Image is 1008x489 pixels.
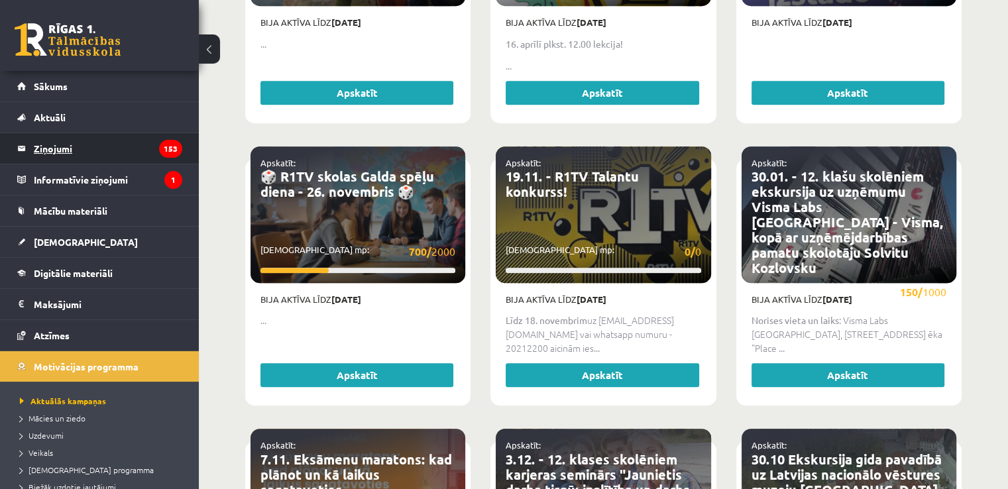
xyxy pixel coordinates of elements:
[34,133,182,164] legend: Ziņojumi
[20,395,186,407] a: Aktuālās kampaņas
[822,294,852,305] strong: [DATE]
[506,313,700,355] p: uz [EMAIL_ADDRESS][DOMAIN_NAME] vai whatsapp numuru - 20212200 aicinām ies...
[331,294,361,305] strong: [DATE]
[900,285,923,299] strong: 150/
[577,17,606,28] strong: [DATE]
[506,157,541,168] a: Apskatīt:
[752,313,946,355] p: : Visma Labs [GEOGRAPHIC_DATA], [STREET_ADDRESS] ēka "Place ...
[752,284,946,300] p: [DEMOGRAPHIC_DATA] mp:
[17,289,182,319] a: Maksājumi
[20,412,186,424] a: Mācies un ziedo
[409,243,455,260] span: 2000
[20,413,85,423] span: Mācies un ziedo
[20,430,64,441] span: Uzdevumi
[506,59,700,73] p: ...
[17,71,182,101] a: Sākums
[752,168,943,276] a: 30.01. - 12. klašu skolēniem ekskursija uz uzņēmumu Visma Labs [GEOGRAPHIC_DATA] - Visma, kopā ar...
[17,227,182,257] a: [DEMOGRAPHIC_DATA]
[506,439,541,451] a: Apskatīt:
[260,81,453,105] a: Apskatīt
[506,314,587,326] strong: Līdz 18. novembrim
[34,205,107,217] span: Mācību materiāli
[20,396,106,406] span: Aktuālās kampaņas
[506,243,700,260] p: [DEMOGRAPHIC_DATA] mp:
[17,195,182,226] a: Mācību materiāli
[577,294,606,305] strong: [DATE]
[260,293,455,306] p: Bija aktīva līdz
[34,329,70,341] span: Atzīmes
[34,80,68,92] span: Sākums
[17,102,182,133] a: Aktuāli
[17,320,182,351] a: Atzīmes
[752,314,839,326] strong: Norises vieta un laiks
[20,447,186,459] a: Veikals
[260,363,453,387] a: Apskatīt
[506,168,639,200] a: 19.11. - R1TV Talantu konkurss!
[260,37,455,51] p: ...
[260,243,455,260] p: [DEMOGRAPHIC_DATA] mp:
[752,363,944,387] a: Apskatīt
[34,164,182,195] legend: Informatīvie ziņojumi
[260,16,455,29] p: Bija aktīva līdz
[17,133,182,164] a: Ziņojumi153
[20,464,186,476] a: [DEMOGRAPHIC_DATA] programma
[260,168,434,200] a: 🎲 R1TV skolas Galda spēļu diena - 26. novembris 🎲
[752,439,787,451] a: Apskatīt:
[260,157,296,168] a: Apskatīt:
[34,111,66,123] span: Aktuāli
[506,81,699,105] a: Apskatīt
[20,447,53,458] span: Veikals
[409,244,431,258] strong: 700/
[506,16,700,29] p: Bija aktīva līdz
[822,17,852,28] strong: [DATE]
[260,313,455,327] p: ...
[685,244,695,258] strong: 0/
[34,267,113,279] span: Digitālie materiāli
[17,164,182,195] a: Informatīvie ziņojumi1
[506,293,700,306] p: Bija aktīva līdz
[752,16,946,29] p: Bija aktīva līdz
[15,23,121,56] a: Rīgas 1. Tālmācības vidusskola
[900,284,946,300] span: 1000
[752,157,787,168] a: Apskatīt:
[752,81,944,105] a: Apskatīt
[159,140,182,158] i: 153
[34,360,139,372] span: Motivācijas programma
[506,363,699,387] a: Apskatīt
[260,439,296,451] a: Apskatīt:
[34,289,182,319] legend: Maksājumi
[17,258,182,288] a: Digitālie materiāli
[20,464,154,475] span: [DEMOGRAPHIC_DATA] programma
[685,243,701,260] span: 0
[164,171,182,189] i: 1
[331,17,361,28] strong: [DATE]
[506,38,623,50] strong: 16. aprīlī plkst. 12.00 lekcija!
[20,429,186,441] a: Uzdevumi
[34,236,138,248] span: [DEMOGRAPHIC_DATA]
[17,351,182,382] a: Motivācijas programma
